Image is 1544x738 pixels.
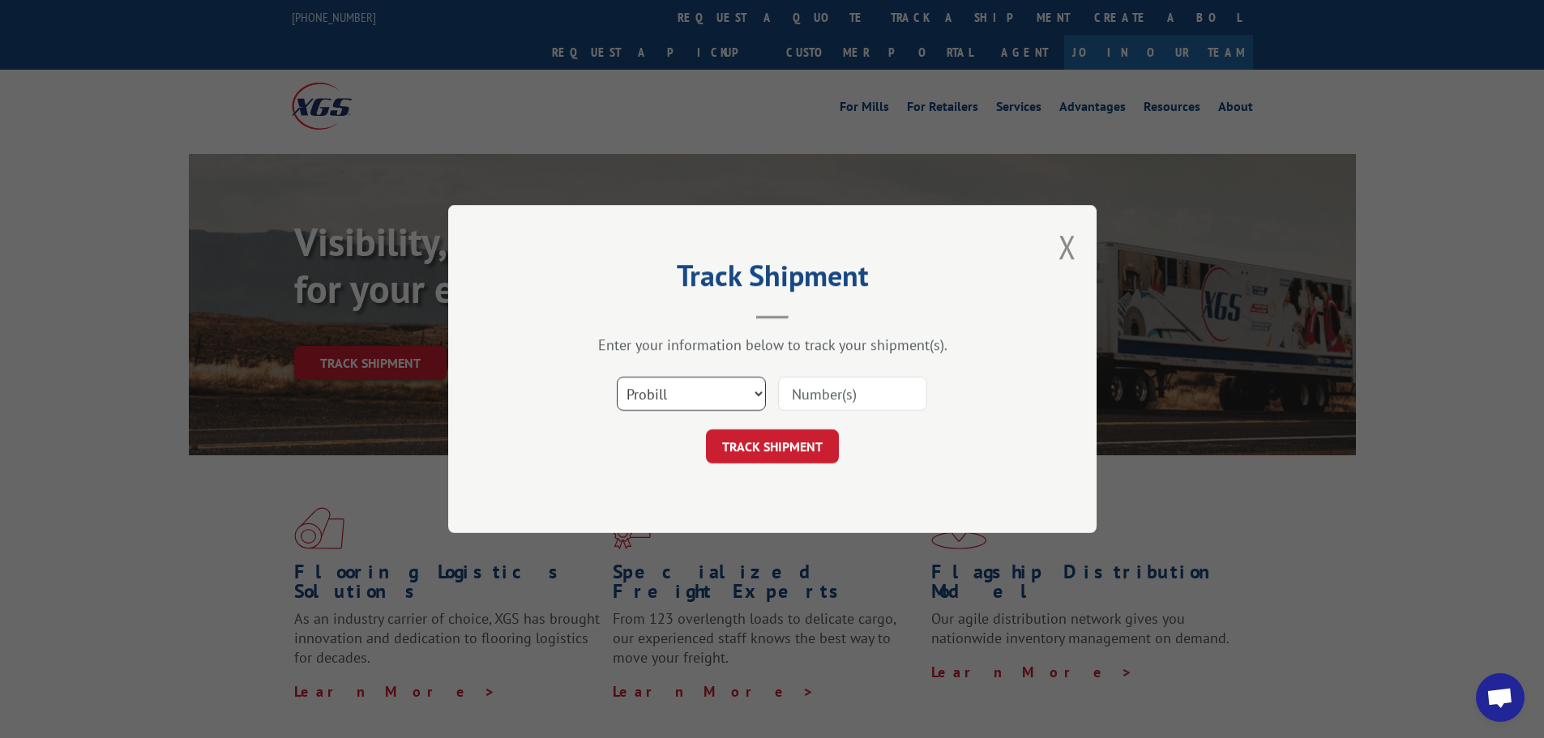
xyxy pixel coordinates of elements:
div: Enter your information below to track your shipment(s). [529,335,1016,354]
h2: Track Shipment [529,264,1016,295]
div: Open chat [1476,673,1525,722]
button: Close modal [1059,225,1076,268]
input: Number(s) [778,377,927,411]
button: TRACK SHIPMENT [706,429,839,463]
